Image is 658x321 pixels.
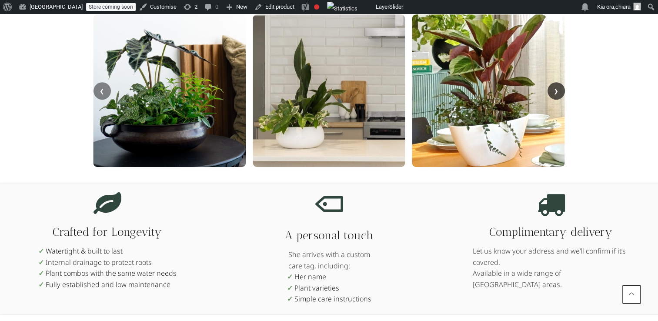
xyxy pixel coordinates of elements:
li: Her name [287,271,371,283]
li: Plant combos with the same water needs [38,268,177,279]
p: Available in a wide range of [GEOGRAPHIC_DATA] areas. [473,268,629,290]
h4: Crafted for Longevity [29,223,186,241]
span: chiara [615,3,631,10]
img: Views over 48 hours. Click for more Jetpack Stats. [327,2,357,16]
button: Previous [94,82,111,100]
h4: A personal touch [251,227,407,245]
p: Let us know your address and we’ll confirm if it’s covered. [473,246,629,268]
img: Shop Valentina [253,14,405,167]
li: Simple care instructions [287,294,371,305]
a: Store coming soon [86,3,136,11]
li: Plant varieties [287,283,371,294]
li: Internal drainage to protect roots [38,257,177,268]
img: Shop Marta [93,14,246,167]
h4: Complimentary delivery [473,223,629,241]
li: Fully established and low maintenance [38,279,177,291]
li: Watertight & built to last [38,246,177,257]
img: Shop Priscilla [412,14,565,167]
p: She arrives with a custom care tag, including: [288,249,370,271]
button: Next [548,82,565,100]
div: Focus keyphrase not set [314,4,319,10]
